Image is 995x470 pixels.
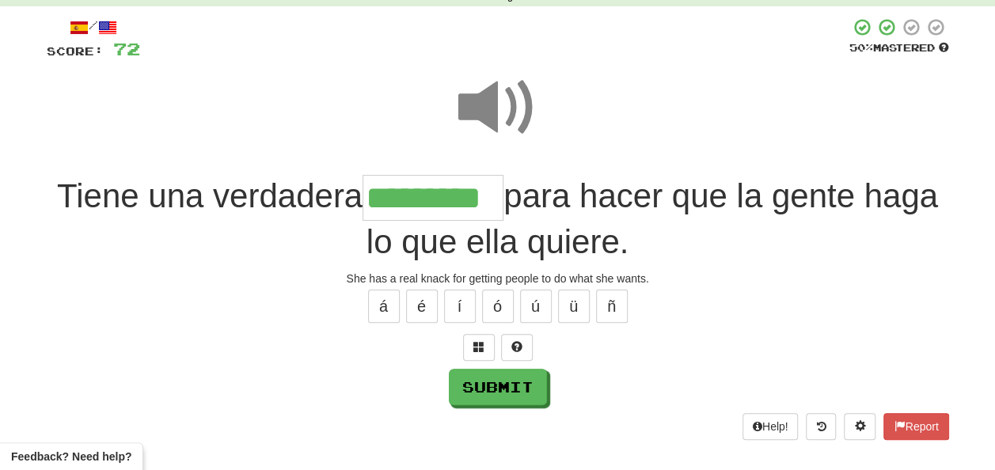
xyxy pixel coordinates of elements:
button: Submit [449,369,547,405]
button: ó [482,290,514,323]
button: ú [520,290,552,323]
button: Report [883,413,948,440]
div: She has a real knack for getting people to do what she wants. [47,271,949,286]
span: 72 [113,39,140,59]
button: Single letter hint - you only get 1 per sentence and score half the points! alt+h [501,334,533,361]
span: 50 % [849,41,873,54]
button: á [368,290,400,323]
div: / [47,17,140,37]
span: para hacer que la gente haga lo que ella quiere. [366,177,938,261]
span: Score: [47,44,104,58]
button: Help! [742,413,799,440]
button: Round history (alt+y) [806,413,836,440]
span: Open feedback widget [11,449,131,464]
button: í [444,290,476,323]
button: ü [558,290,590,323]
button: é [406,290,438,323]
button: Switch sentence to multiple choice alt+p [463,334,495,361]
span: Tiene una verdadera [57,177,363,214]
button: ñ [596,290,628,323]
div: Mastered [849,41,949,55]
